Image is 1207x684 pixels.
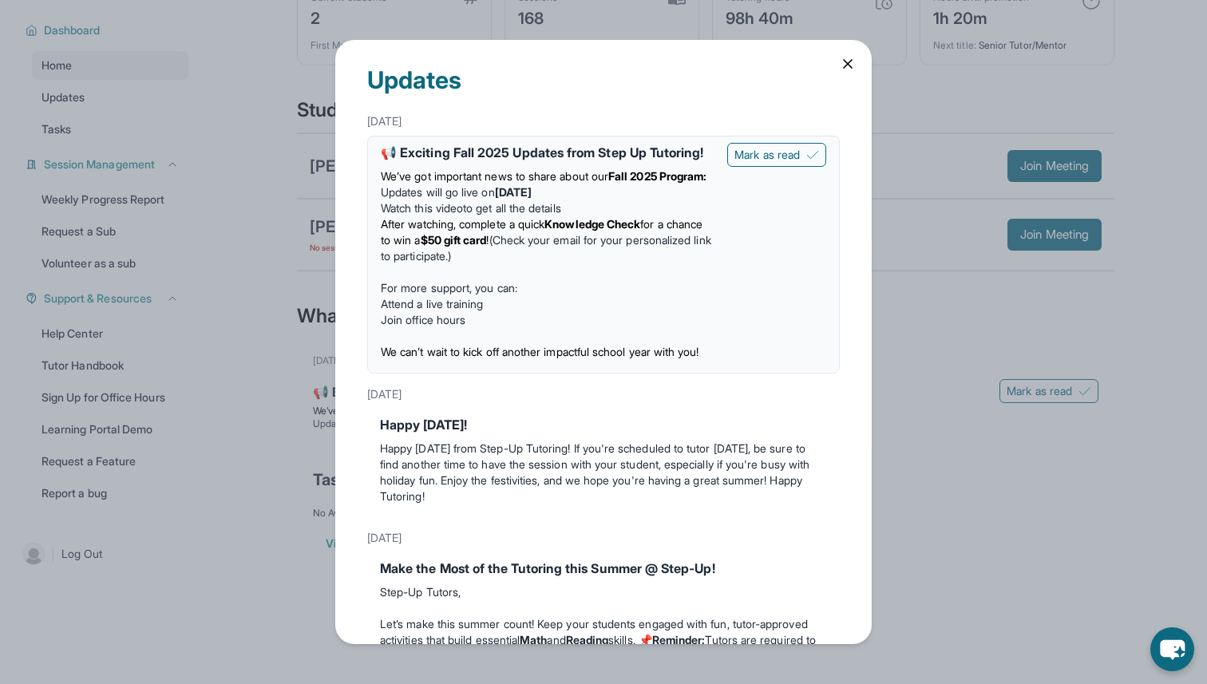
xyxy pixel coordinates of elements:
[367,524,840,552] div: [DATE]
[544,217,640,231] strong: Knowledge Check
[381,169,608,183] span: We’ve got important news to share about our
[381,345,699,358] span: We can’t wait to kick off another impactful school year with you!
[380,441,827,504] p: Happy [DATE] from Step-Up Tutoring! If you're scheduled to tutor [DATE], be sure to find another ...
[367,40,840,107] div: Updates
[381,184,714,200] li: Updates will go live on
[727,143,826,167] button: Mark as read
[380,616,827,664] p: Let’s make this summer count! Keep your students engaged with fun, tutor-approved activities that...
[367,380,840,409] div: [DATE]
[380,584,827,600] p: Step-Up Tutors,
[486,233,489,247] span: !
[367,107,840,136] div: [DATE]
[608,169,706,183] strong: Fall 2025 Program:
[381,143,714,162] div: 📢 Exciting Fall 2025 Updates from Step Up Tutoring!
[421,233,487,247] strong: $50 gift card
[652,633,706,646] strong: Reminder:
[381,313,465,326] a: Join office hours
[520,633,547,646] strong: Math
[380,559,827,578] div: Make the Most of the Tutoring this Summer @ Step-Up!
[495,185,532,199] strong: [DATE]
[381,280,714,296] p: For more support, you can:
[381,201,463,215] a: Watch this video
[381,297,484,310] a: Attend a live training
[380,415,827,434] div: Happy [DATE]!
[734,147,800,163] span: Mark as read
[806,148,819,161] img: Mark as read
[381,217,544,231] span: After watching, complete a quick
[381,216,714,264] li: (Check your email for your personalized link to participate.)
[381,200,714,216] li: to get all the details
[1150,627,1194,671] button: chat-button
[566,633,609,646] strong: Reading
